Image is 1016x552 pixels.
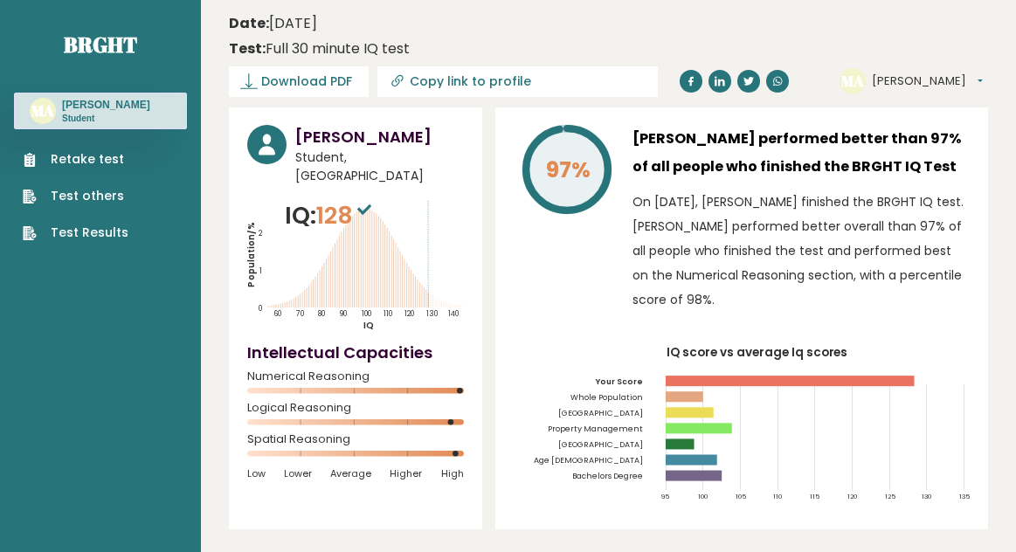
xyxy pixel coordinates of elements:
tspan: 125 [885,492,895,501]
span: Logical Reasoning [247,404,464,411]
tspan: 90 [340,308,347,319]
tspan: Bachelors Degree [571,472,642,482]
h4: Intellectual Capacities [247,341,464,364]
span: 128 [316,199,376,231]
h3: [PERSON_NAME] [62,98,150,112]
p: Student [62,113,150,125]
tspan: 60 [274,308,281,319]
tspan: 130 [923,492,932,501]
tspan: 115 [810,492,819,501]
tspan: Property Management [547,424,642,434]
tspan: 70 [296,308,304,319]
span: Numerical Reasoning [247,373,464,380]
span: Student, [GEOGRAPHIC_DATA] [295,148,464,185]
tspan: 100 [362,308,371,319]
tspan: Whole Population [570,392,642,403]
tspan: [GEOGRAPHIC_DATA] [557,439,642,450]
h3: [PERSON_NAME] [295,125,464,148]
tspan: 110 [384,308,392,319]
tspan: Population/% [245,222,258,286]
span: Higher [390,467,422,480]
tspan: 140 [448,308,459,319]
time: [DATE] [229,13,317,34]
span: Download PDF [261,72,352,91]
tspan: IQ score vs average Iq scores [667,344,848,361]
tspan: 110 [773,492,782,501]
span: Low [247,467,266,480]
tspan: 120 [847,492,857,501]
a: Retake test [23,150,128,169]
a: Test others [23,187,128,205]
h3: [PERSON_NAME] performed better than 97% of all people who finished the BRGHT IQ Test [632,125,970,181]
a: Brght [64,31,137,59]
tspan: Your Score [594,376,642,387]
p: On [DATE], [PERSON_NAME] finished the BRGHT IQ test. [PERSON_NAME] performed better overall than ... [632,190,970,312]
button: [PERSON_NAME] [872,72,983,90]
tspan: [GEOGRAPHIC_DATA] [557,408,642,418]
tspan: 2 [259,228,263,238]
span: Average [330,467,371,480]
tspan: 130 [425,308,437,319]
tspan: IQ [363,319,373,332]
tspan: 105 [736,492,746,501]
p: IQ: [285,198,376,233]
tspan: 120 [404,308,414,319]
span: High [441,467,464,480]
span: Lower [284,467,312,480]
tspan: 1 [259,266,262,276]
tspan: 0 [259,303,262,314]
span: Spatial Reasoning [247,436,464,443]
text: MA [31,100,54,121]
tspan: 97% [546,155,591,185]
tspan: 100 [698,492,708,501]
a: Download PDF [229,66,369,97]
tspan: 135 [959,492,970,501]
div: Full 30 minute IQ test [229,38,410,59]
tspan: 95 [661,492,669,501]
tspan: Age [DEMOGRAPHIC_DATA] [533,455,642,466]
a: Test Results [23,224,128,242]
b: Date: [229,13,269,33]
text: MA [841,71,864,91]
tspan: 80 [318,308,325,319]
b: Test: [229,38,266,59]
